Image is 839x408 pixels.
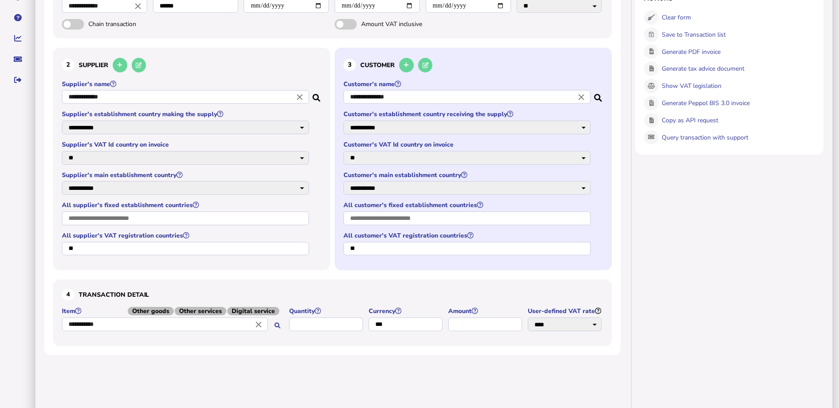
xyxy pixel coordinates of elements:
div: 4 [62,288,74,301]
label: Supplier's main establishment country [62,171,310,179]
button: Insights [8,29,27,48]
label: Supplier's establishment country making the supply [62,110,310,118]
button: Help pages [8,8,27,27]
label: All supplier's fixed establishment countries [62,201,310,209]
label: Quantity [289,307,364,315]
span: Amount VAT inclusive [361,20,454,28]
i: Search for a dummy customer [594,91,603,98]
div: 3 [343,59,356,71]
label: All customer's VAT registration countries [343,231,592,240]
label: Customer's VAT Id country on invoice [343,140,592,149]
i: Close [133,1,143,11]
i: Search for a dummy seller [313,91,321,98]
button: Sign out [8,71,27,89]
label: Customer's establishment country receiving the supply [343,110,592,118]
h3: Supplier [62,57,321,74]
button: Search for an item by HS code or use natural language description [270,318,285,333]
button: Edit selected supplier in the database [132,58,146,72]
label: Item [62,307,285,315]
label: All supplier's VAT registration countries [62,231,310,240]
button: Edit selected customer in the database [418,58,433,72]
button: Add a new supplier to the database [113,58,127,72]
label: Currency [369,307,444,315]
i: Close [254,320,263,329]
label: All customer's fixed establishment countries [343,201,592,209]
span: Other services [175,307,226,315]
button: Add a new customer to the database [399,58,414,72]
span: Chain transaction [88,20,181,28]
label: Supplier's VAT Id country on invoice [62,140,310,149]
label: Customer's main establishment country [343,171,592,179]
i: Close [295,92,305,102]
button: Raise a support ticket [8,50,27,68]
label: Supplier's name [62,80,310,88]
label: User-defined VAT rate [528,307,603,315]
div: 2 [62,59,74,71]
section: Define the seller [53,48,330,271]
i: Close [576,92,586,102]
span: Other goods [128,307,174,315]
label: Customer's name [343,80,592,88]
span: Digital service [227,307,279,315]
h3: Customer [343,57,603,74]
h3: Transaction detail [62,288,603,301]
section: Define the item, and answer additional questions [53,280,612,346]
label: Amount [448,307,523,315]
